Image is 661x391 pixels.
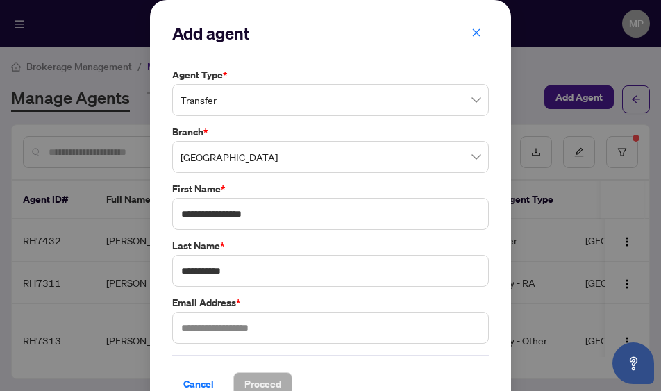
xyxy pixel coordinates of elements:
label: Agent Type [172,67,489,83]
span: close [471,28,481,38]
label: Branch [172,124,489,140]
label: Last Name [172,238,489,253]
button: Open asap [612,342,654,384]
label: Email Address [172,295,489,310]
h2: Add agent [172,22,489,44]
span: Transfer [181,87,480,113]
span: Mississauga [181,144,480,170]
label: First Name [172,181,489,197]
